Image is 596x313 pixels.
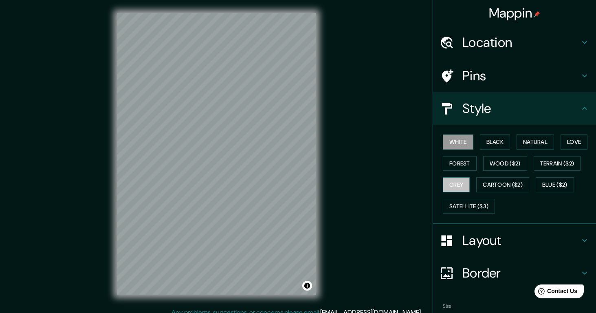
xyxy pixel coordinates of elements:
[536,177,574,192] button: Blue ($2)
[561,134,587,150] button: Love
[462,100,580,117] h4: Style
[443,177,470,192] button: Grey
[433,257,596,289] div: Border
[433,26,596,59] div: Location
[302,281,312,291] button: Toggle attribution
[517,134,554,150] button: Natural
[480,134,510,150] button: Black
[117,13,316,295] canvas: Map
[534,156,581,171] button: Terrain ($2)
[433,60,596,92] div: Pins
[433,92,596,125] div: Style
[489,5,541,21] h4: Mappin
[443,303,451,310] label: Size
[443,156,477,171] button: Forest
[483,156,527,171] button: Wood ($2)
[443,134,473,150] button: White
[443,199,495,214] button: Satellite ($3)
[534,11,540,18] img: pin-icon.png
[523,281,587,304] iframe: Help widget launcher
[462,68,580,84] h4: Pins
[462,265,580,281] h4: Border
[476,177,529,192] button: Cartoon ($2)
[433,224,596,257] div: Layout
[462,232,580,249] h4: Layout
[462,34,580,51] h4: Location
